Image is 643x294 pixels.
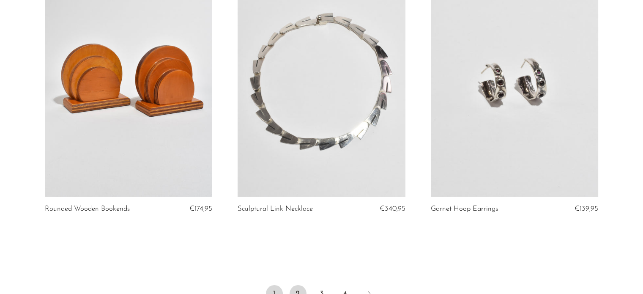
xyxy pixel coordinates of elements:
[380,205,405,212] span: €340,95
[189,205,212,212] span: €174,95
[238,205,313,213] a: Sculptural Link Necklace
[431,205,498,213] a: Garnet Hoop Earrings
[45,205,130,213] a: Rounded Wooden Bookends
[575,205,598,212] span: €139,95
